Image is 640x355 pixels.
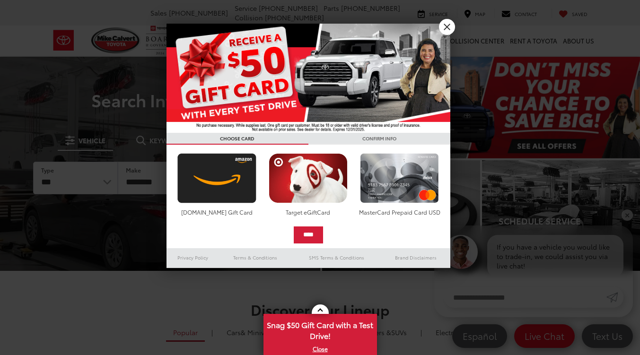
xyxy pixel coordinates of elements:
[266,208,350,216] div: Target eGiftCard
[381,252,450,263] a: Brand Disclaimers
[308,133,450,145] h3: CONFIRM INFO
[167,133,308,145] h3: CHOOSE CARD
[264,315,376,344] span: Snag $50 Gift Card with a Test Drive!
[266,153,350,203] img: targetcard.png
[358,153,441,203] img: mastercard.png
[358,208,441,216] div: MasterCard Prepaid Card USD
[167,24,450,133] img: 55838_top_625864.jpg
[292,252,381,263] a: SMS Terms & Conditions
[219,252,291,263] a: Terms & Conditions
[167,252,219,263] a: Privacy Policy
[175,153,259,203] img: amazoncard.png
[175,208,259,216] div: [DOMAIN_NAME] Gift Card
